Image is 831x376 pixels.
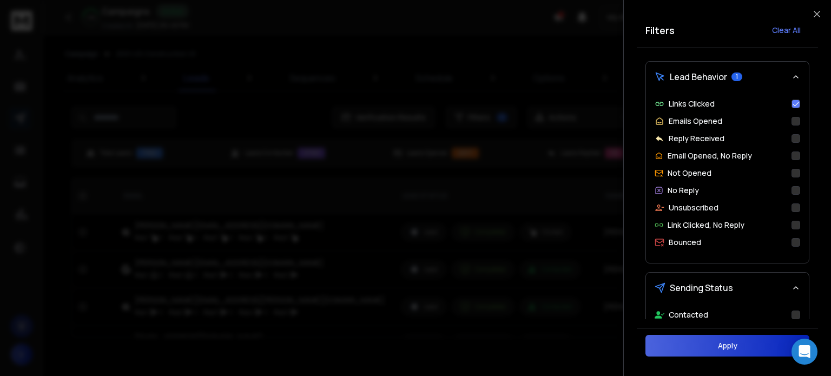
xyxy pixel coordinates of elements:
p: Emails Opened [669,116,722,127]
h2: Filters [645,23,675,38]
p: Contacted [669,309,708,320]
button: Sending Status [646,273,809,303]
span: 1 [731,72,742,81]
p: Not Opened [668,168,711,179]
div: Open Intercom Messenger [792,339,817,365]
p: Links Clicked [669,98,715,109]
button: Apply [645,335,809,357]
p: Link Clicked, No Reply [668,220,744,230]
span: Lead Behavior [670,70,727,83]
p: No Reply [668,185,699,196]
span: Sending Status [670,281,733,294]
p: Bounced [669,237,701,248]
p: Email Opened, No Reply [668,150,752,161]
p: Unsubscribed [669,202,718,213]
button: Lead Behavior1 [646,62,809,92]
button: Clear All [763,19,809,41]
p: Reply Received [669,133,724,144]
div: Lead Behavior1 [646,92,809,263]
